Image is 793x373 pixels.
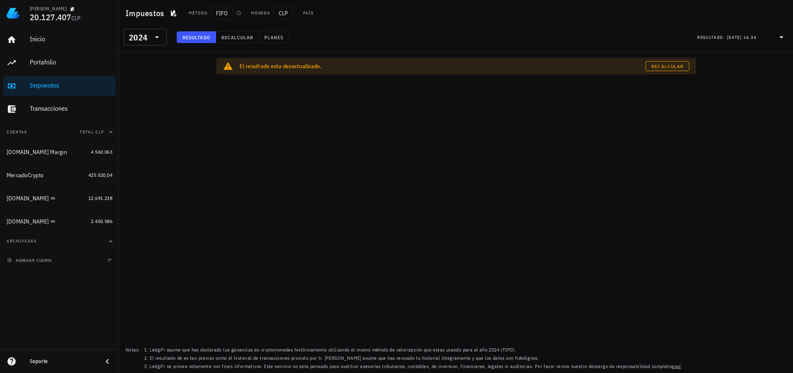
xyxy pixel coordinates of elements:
a: [DOMAIN_NAME] Margin 4.560.063 [3,142,116,162]
span: 425.520,04 [88,172,112,178]
div: Impuestos [30,81,112,89]
div: Moneda [251,10,270,17]
button: CuentasTotal CLP [3,122,116,142]
div: Transacciones [30,105,112,112]
a: Transacciones [3,99,116,119]
a: aquí [672,363,681,369]
div: [DOMAIN_NAME] Margin [7,149,67,156]
div: [DATE] 16:34 [727,33,757,42]
button: Planes [259,31,289,43]
div: Método [189,10,207,17]
div: 2024 [129,33,147,42]
a: Portafolio [3,53,116,73]
a: [DOMAIN_NAME] 2.450.586 [3,211,116,231]
div: [DOMAIN_NAME] [7,218,49,225]
span: Resultado [182,34,211,40]
div: [PERSON_NAME] [30,5,66,12]
div: País [303,10,314,17]
div: Inicio [30,35,112,43]
div: 2024 [124,29,167,45]
div: Resultado:[DATE] 16:34 [692,29,791,45]
div: MercadoCrypto [7,172,43,179]
li: El resultado de es tan preciso como el historial de transacciones provisto por ti. [PERSON_NAME] ... [150,354,682,362]
a: MercadoCrypto 425.520,04 [3,165,116,185]
li: LedgiFi asume que has declarado tus ganancias en criptomonedas históricamente utilizando el mismo... [150,346,682,354]
div: CL-icon [317,8,327,18]
div: El resultado esta desactualizado. [240,62,646,70]
span: FIFO [211,7,233,20]
div: Soporte [30,358,96,365]
div: Resultado: [697,32,727,43]
li: LedgiFi se provee solamente con fines informativos. Este servicio no esta pensado para sustituir ... [150,362,682,371]
a: Impuestos [3,76,116,96]
button: agregar cuenta [5,256,56,264]
footer: Notas: [119,343,793,373]
button: Resultado [177,31,216,43]
div: avatar [775,7,788,20]
span: CLP [273,7,293,20]
span: Planes [264,34,284,40]
button: Recalcular [216,31,259,43]
a: Inicio [3,30,116,50]
span: 4.560.063 [91,149,112,155]
span: 2.450.586 [91,218,112,224]
span: Total CLP [80,129,104,135]
span: Recalcular [651,63,684,69]
a: Recalcular [646,61,689,71]
span: 20.127.407 [30,12,71,23]
div: [DOMAIN_NAME] [7,195,49,202]
span: CLP [71,14,81,22]
span: Recalcular [221,34,254,40]
img: LedgiFi [7,7,20,20]
span: agregar cuenta [9,258,52,263]
div: Portafolio [30,58,112,66]
a: [DOMAIN_NAME] 12.691.238 [3,188,116,208]
h1: Impuestos [126,7,167,20]
span: 12.691.238 [88,195,112,201]
button: Archivadas [3,231,116,251]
